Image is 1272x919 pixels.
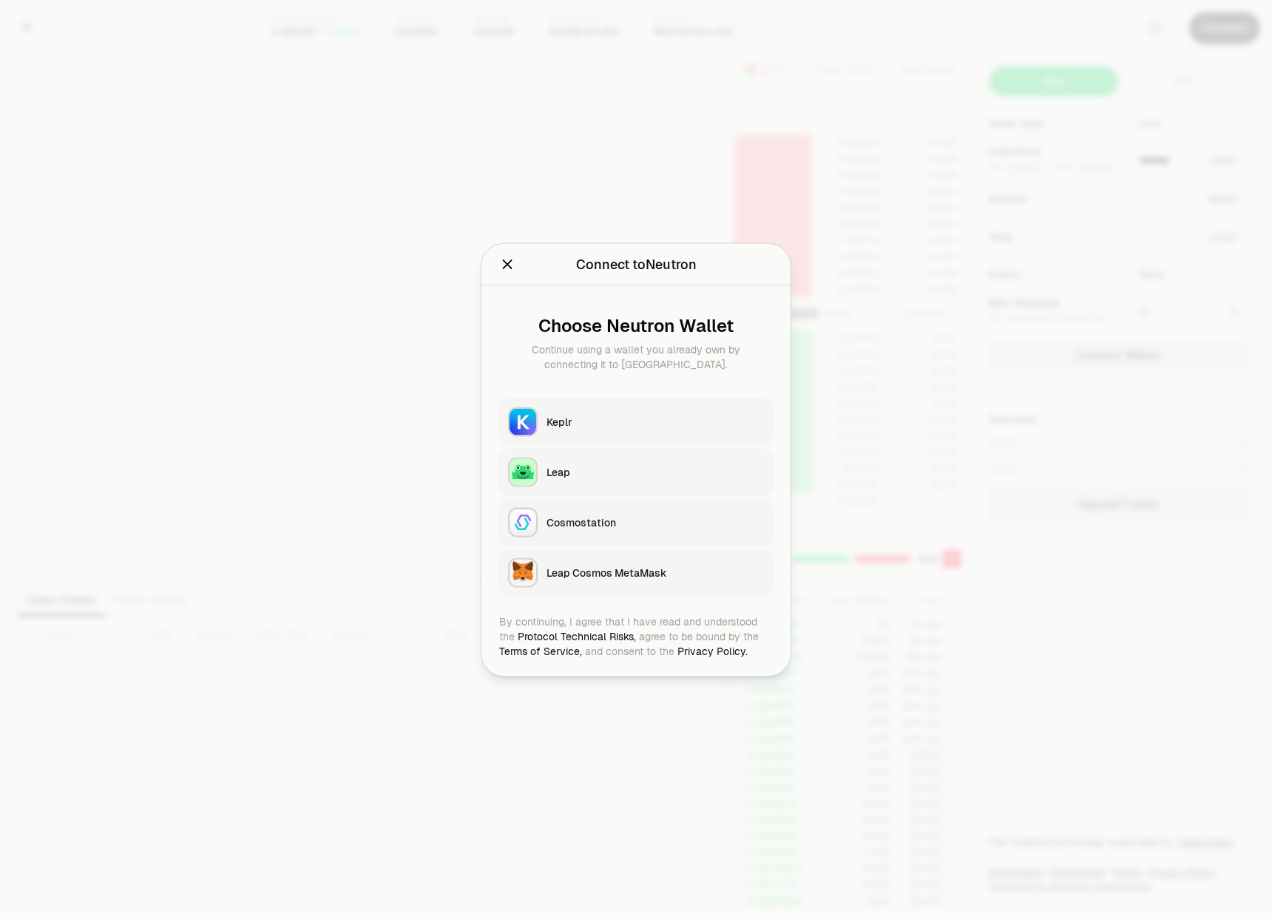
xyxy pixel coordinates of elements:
[677,644,748,657] a: Privacy Policy.
[510,408,536,435] img: Keplr
[499,498,773,546] button: CosmostationCosmostation
[511,342,761,371] div: Continue using a wallet you already own by connecting it to [GEOGRAPHIC_DATA].
[499,398,773,445] button: KeplrKeplr
[499,614,773,658] div: By continuing, I agree that I have read and understood the agree to be bound by the and consent t...
[511,315,761,336] div: Choose Neutron Wallet
[499,254,515,274] button: Close
[547,565,764,580] div: Leap Cosmos MetaMask
[510,509,536,535] img: Cosmostation
[499,644,582,657] a: Terms of Service,
[499,448,773,495] button: LeapLeap
[510,559,536,586] img: Leap Cosmos MetaMask
[576,254,697,274] div: Connect to Neutron
[499,549,773,596] button: Leap Cosmos MetaMaskLeap Cosmos MetaMask
[518,629,636,642] a: Protocol Technical Risks,
[547,464,764,479] div: Leap
[547,515,764,529] div: Cosmostation
[510,458,536,485] img: Leap
[547,414,764,429] div: Keplr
